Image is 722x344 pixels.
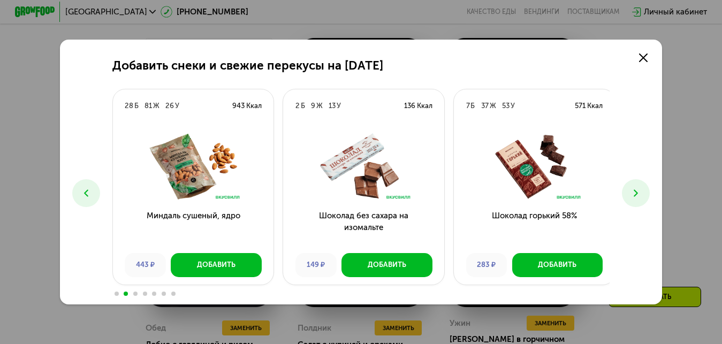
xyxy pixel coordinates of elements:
div: 53 [502,101,510,111]
div: Б [301,101,305,111]
div: Добавить [538,260,576,270]
div: Ж [316,101,323,111]
img: Миндаль сушеный, ядро [121,132,266,202]
div: 37 [481,101,489,111]
div: 81 [145,101,152,111]
div: Ж [153,101,159,111]
img: Шоколад без сахара на изомальте [291,132,436,202]
h3: Шоколад без сахара на изомальте [283,210,444,246]
div: Добавить [368,260,406,270]
div: Добавить [197,260,235,270]
h3: Шоколад горький 58% [454,210,615,246]
div: 571 Ккал [575,101,603,111]
div: 7 [466,101,470,111]
button: Добавить [512,253,603,277]
div: 149 ₽ [295,253,337,277]
div: У [175,101,179,111]
div: 13 [329,101,336,111]
div: 136 Ккал [404,101,432,111]
div: Ж [490,101,496,111]
button: Добавить [171,253,262,277]
div: 28 [125,101,133,111]
img: Шоколад горький 58% [462,132,607,202]
h2: Добавить снеки и свежие перекусы на [DATE] [112,59,383,73]
div: 9 [311,101,315,111]
div: 283 ₽ [466,253,507,277]
div: Б [134,101,139,111]
div: 943 Ккал [232,101,262,111]
div: 2 [295,101,300,111]
h3: Миндаль сушеный, ядро [113,210,274,246]
div: У [511,101,515,111]
div: 443 ₽ [125,253,166,277]
button: Добавить [341,253,432,277]
div: 26 [165,101,174,111]
div: У [337,101,341,111]
div: Б [470,101,475,111]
